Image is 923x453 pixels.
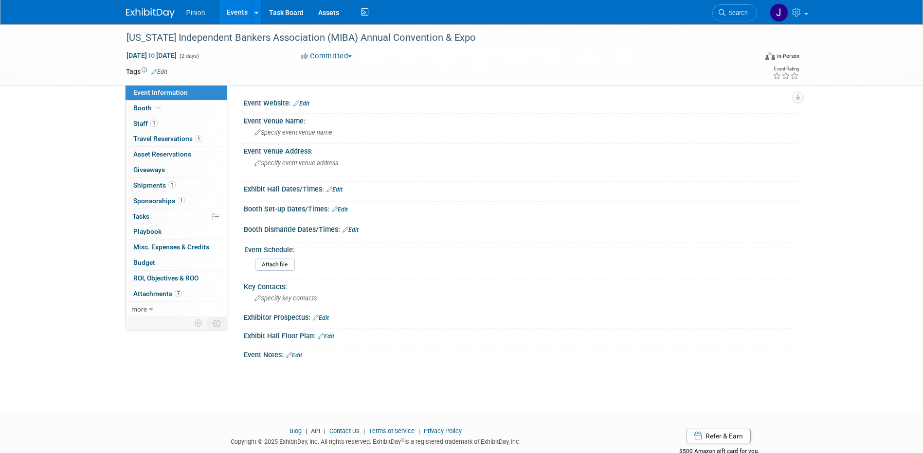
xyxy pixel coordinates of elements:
[133,259,155,266] span: Budget
[126,240,227,255] a: Misc. Expenses & Credits
[178,197,185,204] span: 1
[244,96,797,108] div: Event Website:
[687,429,751,443] a: Refer & Earn
[126,271,227,286] a: ROI, Objectives & ROO
[195,135,202,142] span: 1
[244,329,797,341] div: Exhibit Hall Floor Plan:
[126,302,227,317] a: more
[361,427,367,435] span: |
[244,182,797,194] div: Exhibit Hall Dates/Times:
[298,51,356,61] button: Committed
[244,348,797,360] div: Event Notes:
[126,147,227,162] a: Asset Reservations
[765,52,775,60] img: Format-Inperson.png
[131,305,147,313] span: more
[133,243,209,251] span: Misc. Expenses & Credits
[244,144,797,156] div: Event Venue Address:
[318,333,334,340] a: Edit
[126,255,227,270] a: Budget
[700,51,800,65] div: Event Format
[190,317,207,330] td: Personalize Event Tab Strip
[293,100,309,107] a: Edit
[133,135,202,142] span: Travel Reservations
[126,209,227,224] a: Tasks
[254,295,317,302] span: Specify key contacts
[244,202,797,214] div: Booth Set-up Dates/Times:
[773,67,799,71] div: Event Rating
[126,193,227,209] a: Sponsorships1
[132,212,149,220] span: Tasks
[126,116,227,131] a: Staff1
[326,186,343,193] a: Edit
[303,427,309,435] span: |
[369,427,415,435] a: Terms of Service
[133,274,199,282] span: ROI, Objectives & ROO
[133,197,185,205] span: Sponsorships
[133,166,165,174] span: Giveaways
[126,85,227,100] a: Event Information
[150,120,158,127] span: 1
[126,51,177,60] span: [DATE] [DATE]
[133,88,188,96] span: Event Information
[725,9,748,17] span: Search
[133,150,191,158] span: Asset Reservations
[133,181,176,189] span: Shipments
[329,427,360,435] a: Contact Us
[712,4,757,21] a: Search
[126,435,626,446] div: Copyright © 2025 ExhibitDay, Inc. All rights reserved. ExhibitDay is a registered trademark of Ex...
[244,114,797,126] div: Event Venue Name:
[770,3,788,22] img: Jennifer Plumisto
[133,290,182,297] span: Attachments
[244,310,797,323] div: Exhibitor Prospectus:
[286,352,302,359] a: Edit
[290,427,302,435] a: Blog
[126,224,227,239] a: Playbook
[156,105,161,110] i: Booth reservation complete
[313,314,329,321] a: Edit
[322,427,328,435] span: |
[126,178,227,193] a: Shipments1
[244,279,797,292] div: Key Contacts:
[207,317,227,330] td: Toggle Event Tabs
[151,69,167,75] a: Edit
[175,290,182,297] span: 7
[186,9,205,17] span: Pinion
[777,52,799,60] div: In-Person
[254,159,338,167] span: Specify event venue address
[147,52,156,59] span: to
[126,67,167,76] td: Tags
[343,226,359,233] a: Edit
[311,427,320,435] a: API
[126,101,227,116] a: Booth
[179,53,199,59] span: (2 days)
[416,427,422,435] span: |
[126,162,227,177] a: Giveaways
[424,427,462,435] a: Privacy Policy
[123,29,742,47] div: [US_STATE] Independent Bankers Association (MIBA) Annual Convention & Expo
[133,227,162,235] span: Playbook
[126,8,175,18] img: ExhibitDay
[254,129,332,136] span: Specify event venue name
[126,286,227,301] a: Attachments7
[133,120,158,127] span: Staff
[401,437,404,443] sup: ®
[133,104,163,112] span: Booth
[244,243,793,255] div: Event Schedule:
[332,206,348,213] a: Edit
[168,181,176,189] span: 1
[244,222,797,235] div: Booth Dismantle Dates/Times:
[126,131,227,146] a: Travel Reservations1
